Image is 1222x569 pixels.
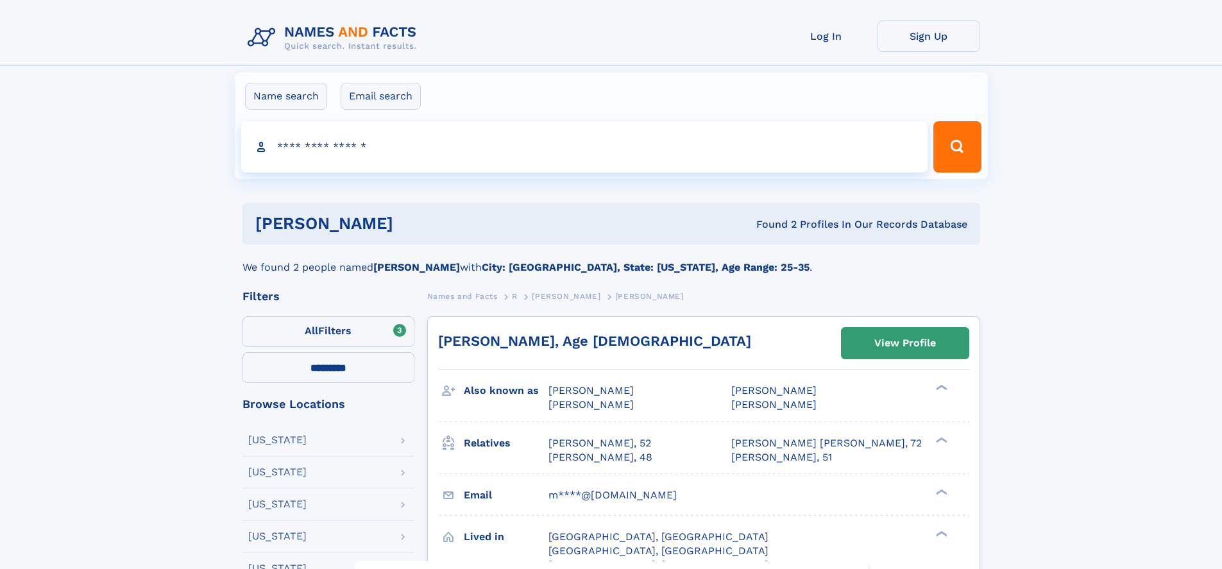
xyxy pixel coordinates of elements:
[427,288,498,304] a: Names and Facts
[548,384,634,396] span: [PERSON_NAME]
[933,436,948,444] div: ❯
[933,384,948,392] div: ❯
[842,328,969,359] a: View Profile
[464,484,548,506] h3: Email
[731,384,817,396] span: [PERSON_NAME]
[242,244,980,275] div: We found 2 people named with .
[512,292,518,301] span: R
[373,261,460,273] b: [PERSON_NAME]
[438,333,751,349] a: [PERSON_NAME], Age [DEMOGRAPHIC_DATA]
[615,292,684,301] span: [PERSON_NAME]
[242,21,427,55] img: Logo Names and Facts
[305,325,318,337] span: All
[933,121,981,173] button: Search Button
[241,121,928,173] input: search input
[242,291,414,302] div: Filters
[242,398,414,410] div: Browse Locations
[248,435,307,445] div: [US_STATE]
[341,83,421,110] label: Email search
[248,467,307,477] div: [US_STATE]
[464,526,548,548] h3: Lived in
[548,531,768,543] span: [GEOGRAPHIC_DATA], [GEOGRAPHIC_DATA]
[878,21,980,52] a: Sign Up
[532,288,600,304] a: [PERSON_NAME]
[731,398,817,411] span: [PERSON_NAME]
[248,499,307,509] div: [US_STATE]
[933,488,948,496] div: ❯
[731,450,832,464] a: [PERSON_NAME], 51
[255,216,575,232] h1: [PERSON_NAME]
[933,529,948,538] div: ❯
[512,288,518,304] a: R
[575,217,967,232] div: Found 2 Profiles In Our Records Database
[731,436,922,450] a: [PERSON_NAME] [PERSON_NAME], 72
[548,545,768,557] span: [GEOGRAPHIC_DATA], [GEOGRAPHIC_DATA]
[245,83,327,110] label: Name search
[248,531,307,541] div: [US_STATE]
[464,380,548,402] h3: Also known as
[874,328,936,358] div: View Profile
[548,398,634,411] span: [PERSON_NAME]
[464,432,548,454] h3: Relatives
[548,450,652,464] a: [PERSON_NAME], 48
[775,21,878,52] a: Log In
[482,261,810,273] b: City: [GEOGRAPHIC_DATA], State: [US_STATE], Age Range: 25-35
[548,436,651,450] a: [PERSON_NAME], 52
[532,292,600,301] span: [PERSON_NAME]
[242,316,414,347] label: Filters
